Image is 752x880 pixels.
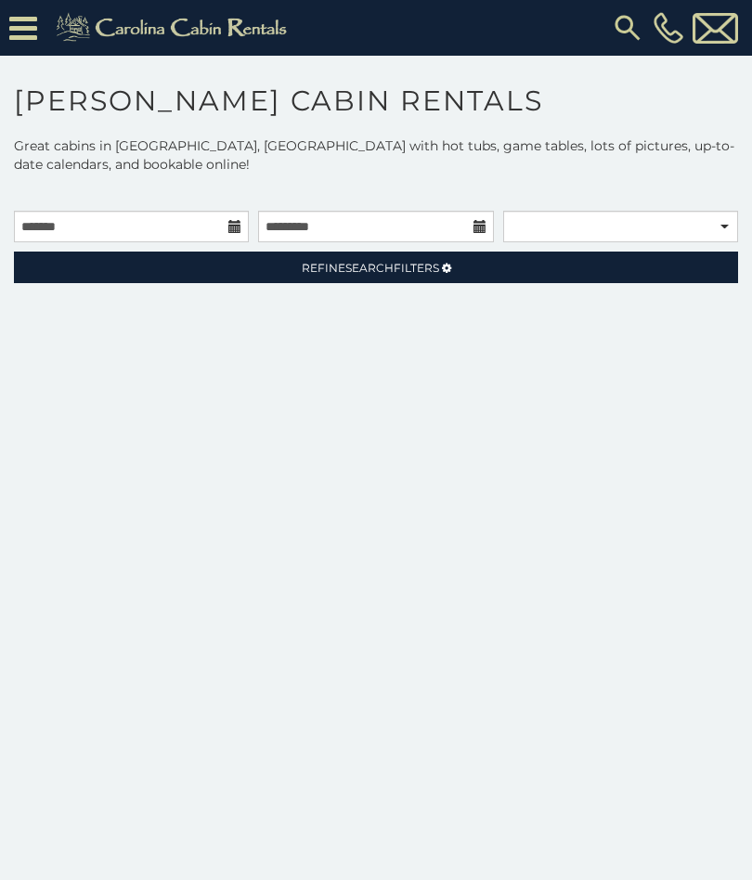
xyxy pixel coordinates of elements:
[345,261,394,275] span: Search
[46,9,303,46] img: Khaki-logo.png
[649,12,688,44] a: [PHONE_NUMBER]
[611,11,644,45] img: search-regular.svg
[302,261,439,275] span: Refine Filters
[14,252,738,283] a: RefineSearchFilters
